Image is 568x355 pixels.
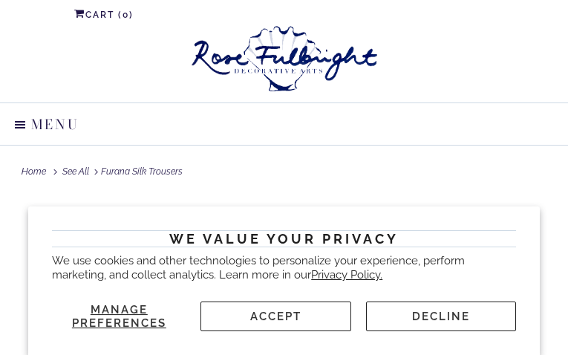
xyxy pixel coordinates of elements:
[366,302,516,331] button: Decline
[22,166,46,177] span: Home
[22,166,50,177] a: Home
[52,302,186,331] button: Manage preferences
[22,154,546,191] div: Furana Silk Trousers
[62,166,89,177] a: See All
[123,10,129,20] span: 0
[311,269,382,282] a: Privacy Policy.
[74,4,134,26] a: Cart (0)
[72,303,166,330] span: Manage preferences
[52,230,516,247] h2: We value your privacy
[200,302,350,331] button: Accept
[52,254,516,283] p: We use cookies and other technologies to personalize your experience, perform marketing, and coll...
